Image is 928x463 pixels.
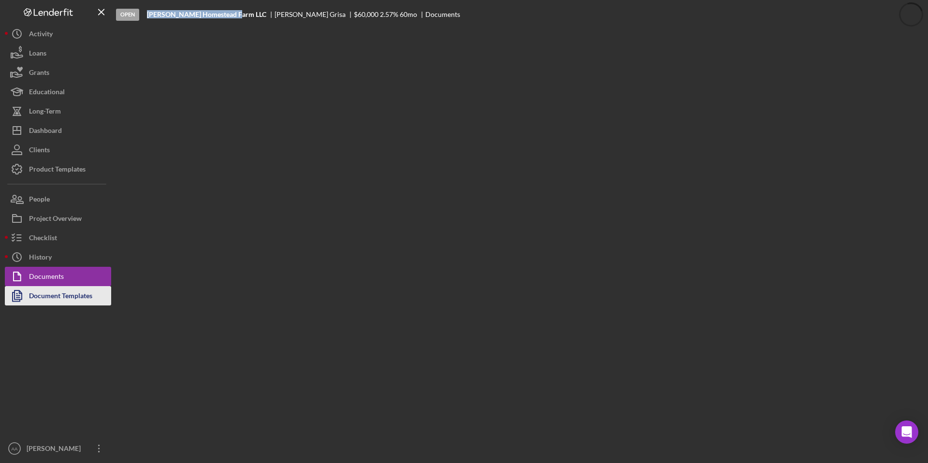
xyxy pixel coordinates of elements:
div: 60 mo [400,11,417,18]
button: Activity [5,24,111,43]
button: Project Overview [5,209,111,228]
div: [PERSON_NAME] Grisa [275,11,354,18]
button: Dashboard [5,121,111,140]
button: History [5,247,111,267]
div: Checklist [29,228,57,250]
b: [PERSON_NAME] Homestead Farm LLC [147,11,266,18]
div: Open Intercom Messenger [895,420,918,444]
button: Educational [5,82,111,101]
button: Grants [5,63,111,82]
div: Long-Term [29,101,61,123]
div: Open [116,9,139,21]
div: Dashboard [29,121,62,143]
div: $60,000 [354,11,378,18]
div: Product Templates [29,159,86,181]
button: Documents [5,267,111,286]
div: Document Templates [29,286,92,308]
div: Clients [29,140,50,162]
button: Long-Term [5,101,111,121]
div: Project Overview [29,209,82,231]
button: Loans [5,43,111,63]
div: People [29,189,50,211]
div: Loans [29,43,46,65]
div: Documents [425,11,460,18]
button: Product Templates [5,159,111,179]
button: Document Templates [5,286,111,305]
button: People [5,189,111,209]
div: Grants [29,63,49,85]
div: Educational [29,82,65,104]
div: [PERSON_NAME] [24,439,87,461]
div: Activity [29,24,53,46]
div: 2.57 % [380,11,398,18]
button: AA[PERSON_NAME] [5,439,111,458]
div: Documents [29,267,64,289]
button: Checklist [5,228,111,247]
text: AA [12,446,18,451]
button: Clients [5,140,111,159]
div: History [29,247,52,269]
